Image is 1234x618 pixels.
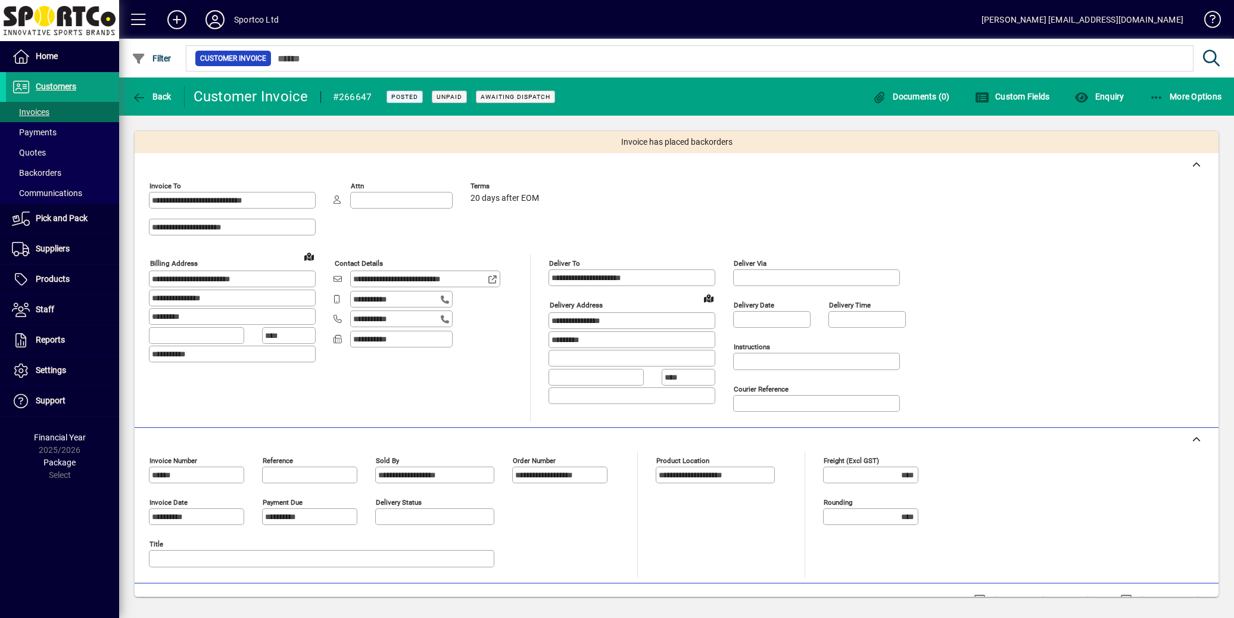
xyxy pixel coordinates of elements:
button: Add [158,9,196,30]
span: Communications [12,188,82,198]
button: Back [129,86,174,107]
a: Home [6,42,119,72]
span: Products [36,274,70,284]
mat-label: Courier Reference [734,385,789,393]
label: Show Line Volumes/Weights [988,594,1099,606]
a: View on map [300,247,319,266]
span: Pick and Pack [36,213,88,223]
span: Quotes [12,148,46,157]
mat-label: Invoice number [149,456,197,465]
mat-label: Freight (excl GST) [824,456,879,465]
a: View on map [699,288,718,308]
mat-label: Invoice To [149,182,181,190]
a: Quotes [6,142,119,163]
span: Suppliers [36,244,70,253]
mat-label: Payment due [263,498,303,507]
button: More Options [1146,86,1225,107]
a: Reports [6,325,119,355]
button: Custom Fields [972,86,1053,107]
div: [PERSON_NAME] [EMAIL_ADDRESS][DOMAIN_NAME] [981,10,1183,29]
span: Enquiry [1074,92,1124,101]
span: Invoice has placed backorders [621,136,733,148]
span: Package [43,458,76,467]
mat-label: Reference [263,456,293,465]
span: Posted [391,93,418,101]
span: More Options [1149,92,1222,101]
div: #266647 [333,88,372,107]
button: Filter [129,48,174,69]
a: Support [6,386,119,416]
button: Profile [196,9,234,30]
span: Invoices [12,107,49,117]
div: Customer Invoice [194,87,308,106]
mat-label: Delivery time [829,301,871,309]
app-page-header-button: Back [119,86,185,107]
a: Invoices [6,102,119,122]
a: Knowledge Base [1195,2,1219,41]
span: Awaiting Dispatch [481,93,550,101]
span: 20 days after EOM [470,194,539,203]
a: Settings [6,356,119,386]
span: Backorders [12,168,61,178]
span: Reports [36,335,65,344]
a: Payments [6,122,119,142]
span: Filter [132,54,172,63]
mat-label: Product location [656,456,709,465]
div: Sportco Ltd [234,10,279,29]
span: Documents (0) [872,92,950,101]
a: Communications [6,183,119,203]
mat-label: Sold by [376,456,399,465]
a: Backorders [6,163,119,183]
mat-label: Delivery status [376,498,422,507]
span: Terms [470,182,542,190]
button: Enquiry [1071,86,1127,107]
a: Suppliers [6,234,119,264]
span: Payments [12,128,57,137]
label: Show Cost/Profit [1135,594,1204,606]
mat-label: Instructions [734,343,770,351]
mat-label: Title [149,540,163,548]
mat-label: Deliver via [734,259,766,268]
span: Custom Fields [975,92,1050,101]
span: Financial Year [34,433,86,442]
span: Customers [36,82,76,91]
mat-label: Delivery date [734,301,774,309]
mat-label: Order number [513,456,556,465]
mat-label: Rounding [824,498,852,507]
span: Unpaid [437,93,462,101]
button: Documents (0) [870,86,953,107]
a: Products [6,265,119,294]
span: Support [36,396,66,405]
mat-label: Invoice date [149,498,188,507]
mat-label: Attn [351,182,364,190]
span: Staff [36,305,54,314]
a: Staff [6,295,119,325]
mat-label: Deliver To [549,259,580,268]
span: Back [132,92,172,101]
span: Settings [36,365,66,375]
span: Home [36,51,58,61]
span: Customer Invoice [200,52,266,64]
a: Pick and Pack [6,204,119,234]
